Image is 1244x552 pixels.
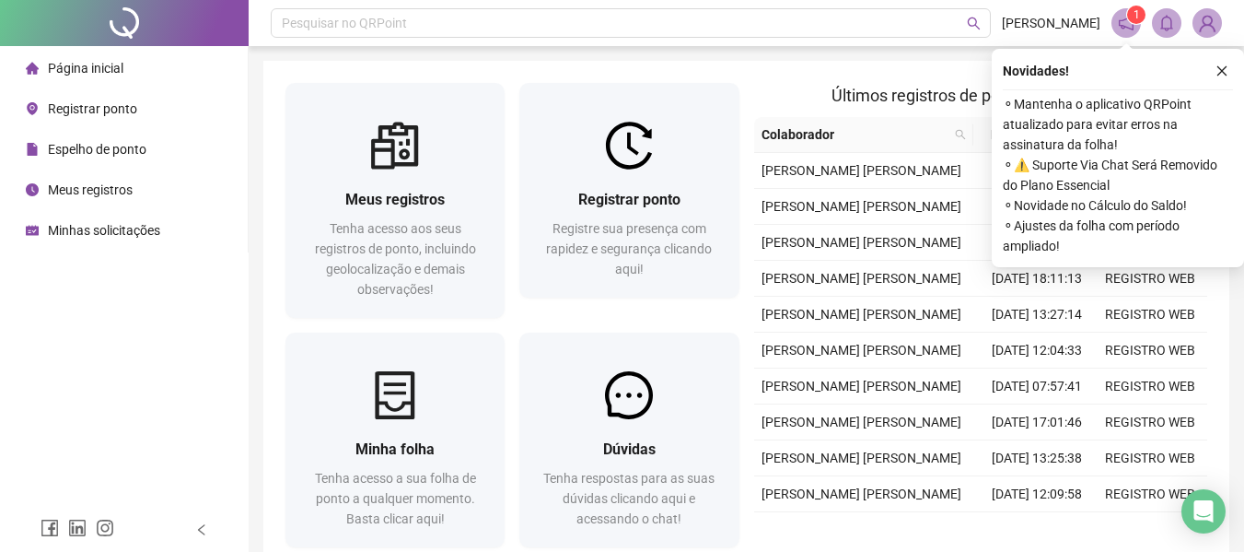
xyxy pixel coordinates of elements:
span: Página inicial [48,61,123,76]
span: Meus registros [345,191,445,208]
span: environment [26,102,39,115]
td: [DATE] 13:27:32 [981,153,1094,189]
span: clock-circle [26,183,39,196]
span: schedule [26,224,39,237]
td: [DATE] 13:27:14 [981,297,1094,333]
span: bell [1158,15,1175,31]
span: left [195,523,208,536]
span: [PERSON_NAME] [PERSON_NAME] [762,343,961,358]
span: Registrar ponto [578,191,680,208]
td: [DATE] 12:01:52 [981,189,1094,225]
a: DúvidasTenha respostas para as suas dúvidas clicando aqui e acessando o chat! [519,333,738,547]
span: Novidades ! [1003,61,1069,81]
span: [PERSON_NAME] [PERSON_NAME] [762,307,961,322]
span: search [967,17,981,30]
span: linkedin [68,519,87,537]
span: Tenha respostas para as suas dúvidas clicando aqui e acessando o chat! [543,471,715,526]
span: Colaborador [762,124,948,145]
td: REGISTRO WEB [1094,512,1207,548]
span: Dúvidas [603,440,656,458]
td: [DATE] 18:11:13 [981,261,1094,297]
span: Tenha acesso a sua folha de ponto a qualquer momento. Basta clicar aqui! [315,471,476,526]
span: [PERSON_NAME] [PERSON_NAME] [762,271,961,286]
span: [PERSON_NAME] [PERSON_NAME] [762,487,961,501]
td: REGISTRO WEB [1094,333,1207,369]
td: REGISTRO WEB [1094,476,1207,512]
td: [DATE] 12:04:33 [981,333,1094,369]
span: notification [1118,15,1134,31]
a: Registrar pontoRegistre sua presença com rapidez e segurança clicando aqui! [519,83,738,298]
th: Data/Hora [973,117,1083,153]
span: home [26,62,39,75]
span: Últimos registros de ponto sincronizados [831,86,1129,105]
td: [DATE] 13:25:38 [981,440,1094,476]
sup: 1 [1127,6,1145,24]
span: Data/Hora [981,124,1061,145]
span: search [955,129,966,140]
td: [DATE] 17:01:46 [981,405,1094,440]
span: 1 [1134,8,1140,21]
span: [PERSON_NAME] [PERSON_NAME] [762,379,961,393]
span: ⚬ Ajustes da folha com período ampliado! [1003,216,1233,256]
a: Meus registrosTenha acesso aos seus registros de ponto, incluindo geolocalização e demais observa... [285,83,505,318]
span: ⚬ Mantenha o aplicativo QRPoint atualizado para evitar erros na assinatura da folha! [1003,94,1233,155]
td: REGISTRO WEB [1094,369,1207,405]
span: Tenha acesso aos seus registros de ponto, incluindo geolocalização e demais observações! [315,221,476,297]
span: Meus registros [48,182,133,197]
span: Minhas solicitações [48,223,160,238]
span: [PERSON_NAME] [PERSON_NAME] [762,451,961,465]
span: file [26,143,39,156]
td: [DATE] 08:11:25 [981,225,1094,261]
span: facebook [41,519,59,537]
span: Registrar ponto [48,101,137,116]
span: Espelho de ponto [48,142,146,157]
span: search [951,121,970,148]
span: Minha folha [355,440,435,458]
span: [PERSON_NAME] [PERSON_NAME] [762,199,961,214]
span: ⚬ Novidade no Cálculo do Saldo! [1003,195,1233,216]
span: [PERSON_NAME] [PERSON_NAME] [762,415,961,429]
div: Open Intercom Messenger [1181,489,1226,534]
span: [PERSON_NAME] [PERSON_NAME] [762,235,961,250]
span: Registre sua presença com rapidez e segurança clicando aqui! [546,221,712,276]
td: REGISTRO WEB [1094,440,1207,476]
td: [DATE] 12:09:58 [981,476,1094,512]
a: Minha folhaTenha acesso a sua folha de ponto a qualquer momento. Basta clicar aqui! [285,333,505,547]
img: 89362 [1193,9,1221,37]
td: REGISTRO WEB [1094,261,1207,297]
span: close [1215,65,1228,77]
span: [PERSON_NAME] [PERSON_NAME] [762,163,961,178]
td: [DATE] 07:57:41 [981,369,1094,405]
span: [PERSON_NAME] [1002,13,1100,33]
td: REGISTRO WEB [1094,297,1207,333]
span: ⚬ ⚠️ Suporte Via Chat Será Removido do Plano Essencial [1003,155,1233,195]
span: instagram [96,519,114,537]
td: [DATE] 08:06:28 [981,512,1094,548]
td: REGISTRO WEB [1094,405,1207,440]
